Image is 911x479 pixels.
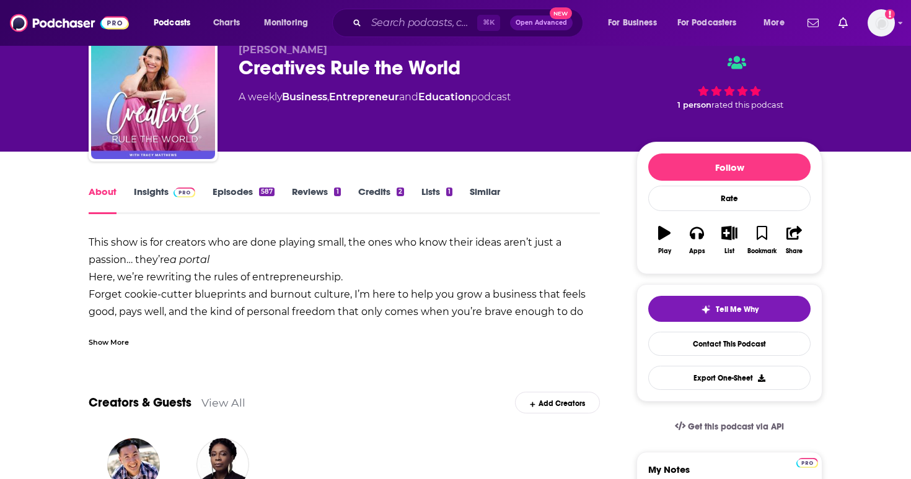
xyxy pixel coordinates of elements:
[421,186,452,214] a: Lists1
[282,91,327,103] a: Business
[174,188,195,197] img: Podchaser Pro
[648,153,811,181] button: Follow
[516,20,567,26] span: Open Advanced
[515,392,600,413] div: Add Creators
[834,12,853,33] a: Show notifications dropdown
[344,9,595,37] div: Search podcasts, credits, & more...
[796,458,818,468] img: Podchaser Pro
[648,366,811,390] button: Export One-Sheet
[510,15,573,30] button: Open AdvancedNew
[868,9,895,37] button: Show profile menu
[658,248,671,255] div: Play
[677,100,711,110] span: 1 person
[213,14,240,32] span: Charts
[89,271,586,335] b: Here, we’re rewriting the rules of entrepreneurship. Forget cookie-cutter blueprints and burnout ...
[599,13,672,33] button: open menu
[239,44,327,56] span: [PERSON_NAME]
[470,186,500,214] a: Similar
[292,186,340,214] a: Reviews1
[677,14,737,32] span: For Podcasters
[10,11,129,35] img: Podchaser - Follow, Share and Rate Podcasts
[205,13,247,33] a: Charts
[358,186,404,214] a: Credits2
[680,218,713,262] button: Apps
[608,14,657,32] span: For Business
[669,13,755,33] button: open menu
[91,35,215,159] img: Creatives Rule the World
[329,91,399,103] a: Entrepreneur
[746,218,778,262] button: Bookmark
[170,254,209,265] em: a portal
[259,188,275,196] div: 587
[648,186,811,211] div: Rate
[334,188,340,196] div: 1
[213,186,275,214] a: Episodes587
[648,332,811,356] a: Contact This Podcast
[89,236,561,265] b: This show is for creators who are done playing small, the ones who know their ideas aren’t just a...
[154,14,190,32] span: Podcasts
[550,7,572,19] span: New
[868,9,895,37] span: Logged in as redsetterpr
[665,412,794,442] a: Get this podcast via API
[688,421,784,432] span: Get this podcast via API
[264,14,308,32] span: Monitoring
[701,304,711,314] img: tell me why sparkle
[636,44,822,121] div: 1 personrated this podcast
[145,13,206,33] button: open menu
[89,186,117,214] a: About
[239,90,511,105] div: A weekly podcast
[446,188,452,196] div: 1
[418,91,471,103] a: Education
[713,218,746,262] button: List
[711,100,783,110] span: rated this podcast
[885,9,895,19] svg: Add a profile image
[327,91,329,103] span: ,
[724,248,734,255] div: List
[747,248,777,255] div: Bookmark
[778,218,811,262] button: Share
[648,218,680,262] button: Play
[648,296,811,322] button: tell me why sparkleTell Me Why
[803,12,824,33] a: Show notifications dropdown
[366,13,477,33] input: Search podcasts, credits, & more...
[397,188,404,196] div: 2
[868,9,895,37] img: User Profile
[255,13,324,33] button: open menu
[716,304,759,314] span: Tell Me Why
[477,15,500,31] span: ⌘ K
[134,186,195,214] a: InsightsPodchaser Pro
[689,248,705,255] div: Apps
[796,456,818,468] a: Pro website
[201,396,245,409] a: View All
[89,395,191,410] a: Creators & Guests
[764,14,785,32] span: More
[786,248,803,255] div: Share
[399,91,418,103] span: and
[755,13,800,33] button: open menu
